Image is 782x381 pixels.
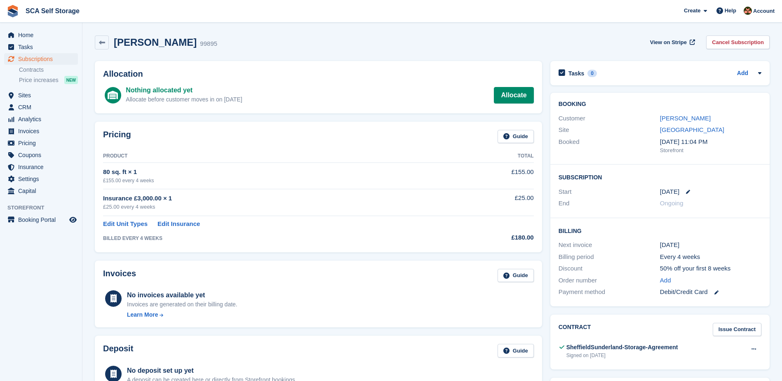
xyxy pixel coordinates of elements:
[559,226,761,235] h2: Billing
[559,240,660,250] div: Next invoice
[4,89,78,101] a: menu
[587,70,597,77] div: 0
[4,101,78,113] a: menu
[559,287,660,297] div: Payment method
[18,185,68,197] span: Capital
[18,125,68,137] span: Invoices
[127,300,237,309] div: Invoices are generated on their billing date.
[103,344,133,357] h2: Deposit
[453,233,534,242] div: £180.00
[568,70,585,77] h2: Tasks
[103,194,453,203] div: Insurance £3,000.00 × 1
[103,130,131,143] h2: Pricing
[18,101,68,113] span: CRM
[18,41,68,53] span: Tasks
[660,200,683,207] span: Ongoing
[103,177,453,184] div: £155.00 every 4 weeks
[660,187,679,197] time: 2025-08-30 23:00:00 UTC
[706,35,770,49] a: Cancel Subscription
[453,150,534,163] th: Total
[103,219,148,229] a: Edit Unit Types
[559,264,660,273] div: Discount
[4,173,78,185] a: menu
[559,276,660,285] div: Order number
[725,7,736,15] span: Help
[127,310,237,319] a: Learn More
[744,7,752,15] img: Sarah Race
[660,252,761,262] div: Every 4 weeks
[566,352,678,359] div: Signed on [DATE]
[498,269,534,282] a: Guide
[7,204,82,212] span: Storefront
[684,7,700,15] span: Create
[650,38,687,47] span: View on Stripe
[4,29,78,41] a: menu
[18,214,68,226] span: Booking Portal
[559,187,660,197] div: Start
[498,130,534,143] a: Guide
[126,95,242,104] div: Allocate before customer moves in on [DATE]
[18,161,68,173] span: Insurance
[18,53,68,65] span: Subscriptions
[498,344,534,357] a: Guide
[19,75,78,85] a: Price increases NEW
[4,214,78,226] a: menu
[157,219,200,229] a: Edit Insurance
[753,7,775,15] span: Account
[4,53,78,65] a: menu
[4,125,78,137] a: menu
[19,76,59,84] span: Price increases
[103,269,136,282] h2: Invoices
[127,310,158,319] div: Learn More
[19,66,78,74] a: Contracts
[4,41,78,53] a: menu
[559,101,761,108] h2: Booking
[18,173,68,185] span: Settings
[559,114,660,123] div: Customer
[18,113,68,125] span: Analytics
[64,76,78,84] div: NEW
[660,137,761,147] div: [DATE] 11:04 PM
[660,240,761,250] div: [DATE]
[4,149,78,161] a: menu
[103,69,534,79] h2: Allocation
[103,150,453,163] th: Product
[22,4,83,18] a: SCA Self Storage
[559,323,591,336] h2: Contract
[566,343,678,352] div: SheffieldSunderland-Storage-Agreement
[559,199,660,208] div: End
[4,137,78,149] a: menu
[126,85,242,95] div: Nothing allocated yet
[127,290,237,300] div: No invoices available yet
[103,235,453,242] div: BILLED EVERY 4 WEEKS
[737,69,748,78] a: Add
[647,35,697,49] a: View on Stripe
[7,5,19,17] img: stora-icon-8386f47178a22dfd0bd8f6a31ec36ba5ce8667c1dd55bd0f319d3a0aa187defe.svg
[18,149,68,161] span: Coupons
[4,113,78,125] a: menu
[660,115,711,122] a: [PERSON_NAME]
[660,146,761,155] div: Storefront
[559,137,660,155] div: Booked
[18,137,68,149] span: Pricing
[18,29,68,41] span: Home
[200,39,217,49] div: 99895
[68,215,78,225] a: Preview store
[559,173,761,181] h2: Subscription
[103,167,453,177] div: 80 sq. ft × 1
[453,189,534,216] td: £25.00
[4,185,78,197] a: menu
[18,89,68,101] span: Sites
[494,87,533,103] a: Allocate
[660,264,761,273] div: 50% off your first 8 weeks
[559,125,660,135] div: Site
[660,287,761,297] div: Debit/Credit Card
[127,366,297,376] div: No deposit set up yet
[713,323,761,336] a: Issue Contract
[660,126,724,133] a: [GEOGRAPHIC_DATA]
[660,276,671,285] a: Add
[114,37,197,48] h2: [PERSON_NAME]
[453,163,534,189] td: £155.00
[559,252,660,262] div: Billing period
[4,161,78,173] a: menu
